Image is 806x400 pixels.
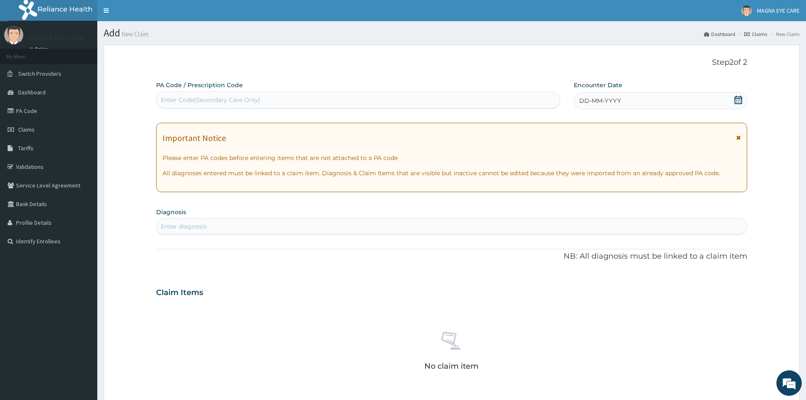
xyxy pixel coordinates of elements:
[49,107,117,192] span: We're online!
[704,30,735,38] a: Dashboard
[574,81,622,89] label: Encounter Date
[156,251,747,262] p: NB: All diagnosis must be linked to a claim item
[162,154,741,162] p: Please enter PA codes before entering items that are not attached to a PA code
[18,70,61,77] span: Switch Providers
[139,4,159,25] div: Minimize live chat window
[18,144,33,152] span: Tariffs
[120,31,149,37] small: New Claim
[744,30,767,38] a: Claims
[104,28,800,39] h1: Add
[424,362,479,370] p: No claim item
[162,133,226,143] h1: Important Notice
[156,208,186,216] label: Diagnosis
[162,169,741,177] p: All diagnoses entered must be linked to a claim item. Diagnosis & Claim Items that are visible bu...
[579,97,621,105] span: DD-MM-YYYY
[156,58,747,67] p: Step 2 of 2
[16,42,34,63] img: d_794563401_company_1708531726252_794563401
[30,46,50,52] a: Online
[44,47,142,58] div: Chat with us now
[156,288,203,298] h3: Claim Items
[4,25,23,44] img: User Image
[161,222,207,231] div: Enter diagnosis
[30,34,84,42] p: MAGNA EYE CARE
[757,7,800,14] span: MAGNA EYE CARE
[4,231,161,261] textarea: Type your message and hit 'Enter'
[156,81,243,89] label: PA Code / Prescription Code
[741,6,752,16] img: User Image
[18,126,35,133] span: Claims
[18,88,46,96] span: Dashboard
[768,30,800,38] li: New Claim
[161,96,260,104] div: Enter Code(Secondary Care Only)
